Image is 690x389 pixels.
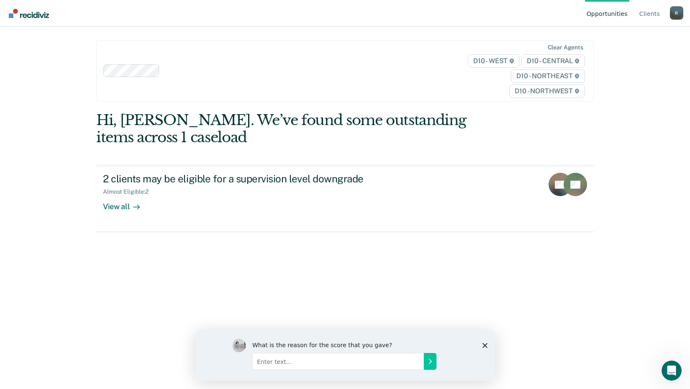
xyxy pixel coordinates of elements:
span: D10 - NORTHEAST [511,69,585,83]
div: View all [103,195,150,212]
span: D10 - CENTRAL [521,54,585,68]
span: D10 - NORTHWEST [509,84,585,98]
iframe: Intercom live chat [662,361,682,381]
div: Hi, [PERSON_NAME]. We’ve found some outstanding items across 1 caseload [96,112,494,146]
div: R [670,6,683,20]
span: D10 - WEST [468,54,520,68]
div: Clear agents [548,44,583,51]
img: Recidiviz [9,9,49,18]
div: 2 clients may be eligible for a supervision level downgrade [103,173,397,185]
div: Almost Eligible : 2 [103,188,155,195]
button: Profile dropdown button [670,6,683,20]
iframe: Survey by Kim from Recidiviz [195,330,495,381]
a: 2 clients may be eligible for a supervision level downgradeAlmost Eligible:2View all [96,166,594,232]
